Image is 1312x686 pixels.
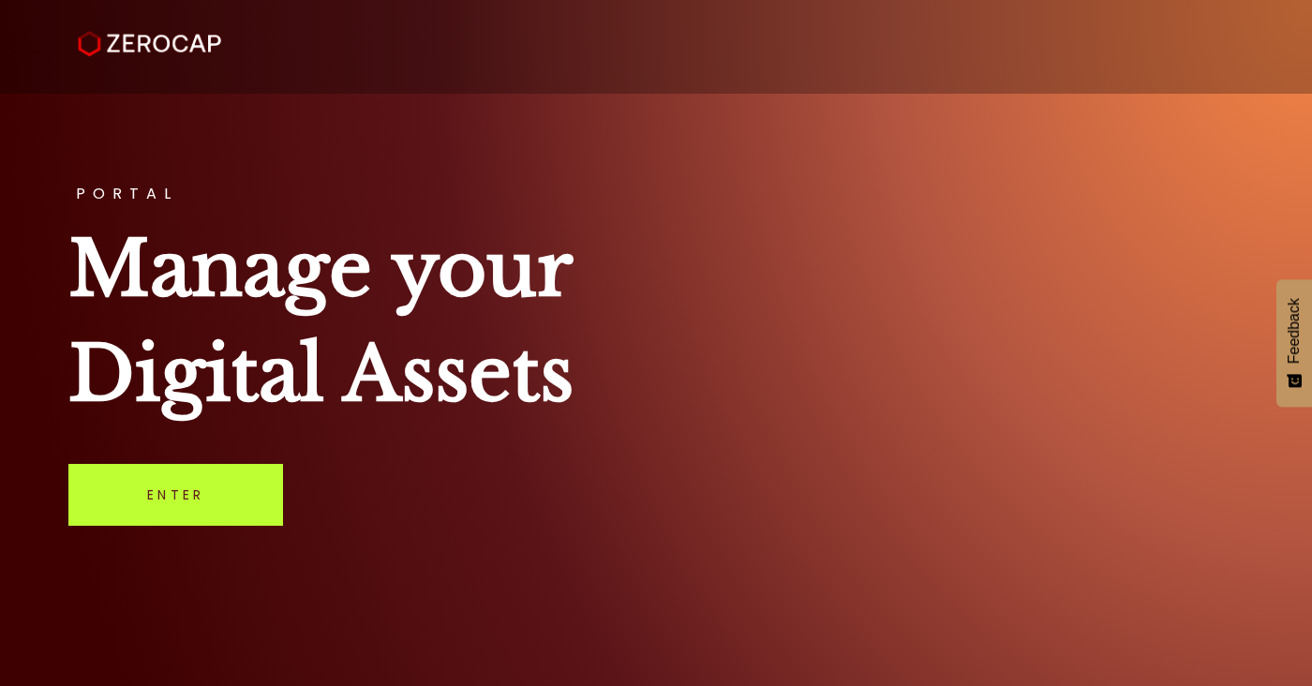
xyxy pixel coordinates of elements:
[78,31,221,57] img: ZeroCap
[68,464,283,526] a: Enter
[1286,298,1303,364] span: Feedback
[1276,279,1312,407] button: Feedback - Show survey
[68,186,1244,201] h3: PORTAL
[68,216,1244,426] h1: Manage your Digital Assets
